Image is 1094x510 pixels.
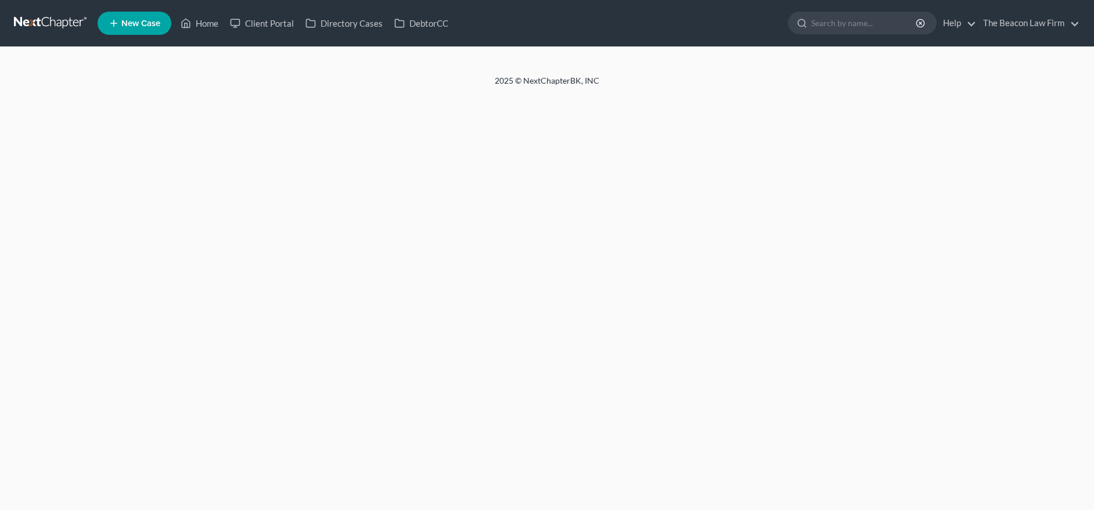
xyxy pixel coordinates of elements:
span: New Case [121,19,160,28]
a: Directory Cases [300,13,388,34]
a: Client Portal [224,13,300,34]
a: DebtorCC [388,13,454,34]
a: The Beacon Law Firm [977,13,1079,34]
input: Search by name... [811,12,917,34]
a: Help [937,13,976,34]
a: Home [175,13,224,34]
div: 2025 © NextChapterBK, INC [216,75,878,96]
